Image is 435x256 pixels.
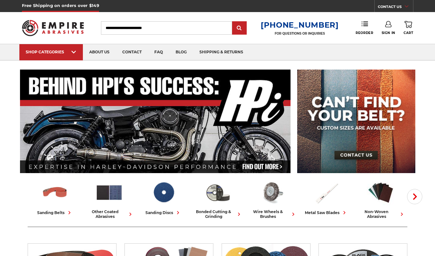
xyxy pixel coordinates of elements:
a: wire wheels & brushes [247,179,297,219]
a: non-woven abrasives [356,179,405,219]
span: Reorder [356,31,373,35]
span: Sign In [382,31,395,35]
img: Sanding Discs [150,179,177,206]
img: Sanding Belts [41,179,69,206]
img: Banner for an interview featuring Horsepower Inc who makes Harley performance upgrades featured o... [20,70,291,173]
img: Metal Saw Blades [312,179,340,206]
img: Non-woven Abrasives [367,179,395,206]
a: faq [148,44,169,60]
a: [PHONE_NUMBER] [261,20,339,30]
a: metal saw blades [302,179,351,216]
a: CONTACT US [378,3,413,12]
a: Cart [404,21,413,35]
img: Other Coated Abrasives [95,179,123,206]
div: other coated abrasives [84,209,134,219]
img: Empire Abrasives [22,16,84,40]
a: sanding belts [30,179,79,216]
div: SHOP CATEGORIES [26,50,77,54]
button: Next [407,189,422,204]
div: metal saw blades [305,209,348,216]
input: Submit [233,22,246,35]
a: sanding discs [139,179,188,216]
a: Reorder [356,21,373,35]
a: bonded cutting & grinding [193,179,242,219]
img: Wire Wheels & Brushes [258,179,286,206]
a: shipping & returns [193,44,250,60]
a: other coated abrasives [84,179,134,219]
a: contact [116,44,148,60]
a: about us [83,44,116,60]
div: bonded cutting & grinding [193,209,242,219]
div: wire wheels & brushes [247,209,297,219]
div: non-woven abrasives [356,209,405,219]
div: sanding belts [37,209,73,216]
span: Cart [404,31,413,35]
a: blog [169,44,193,60]
p: FOR QUESTIONS OR INQUIRIES [261,31,339,36]
img: Bonded Cutting & Grinding [204,179,232,206]
div: sanding discs [145,209,181,216]
img: promo banner for custom belts. [297,70,415,173]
